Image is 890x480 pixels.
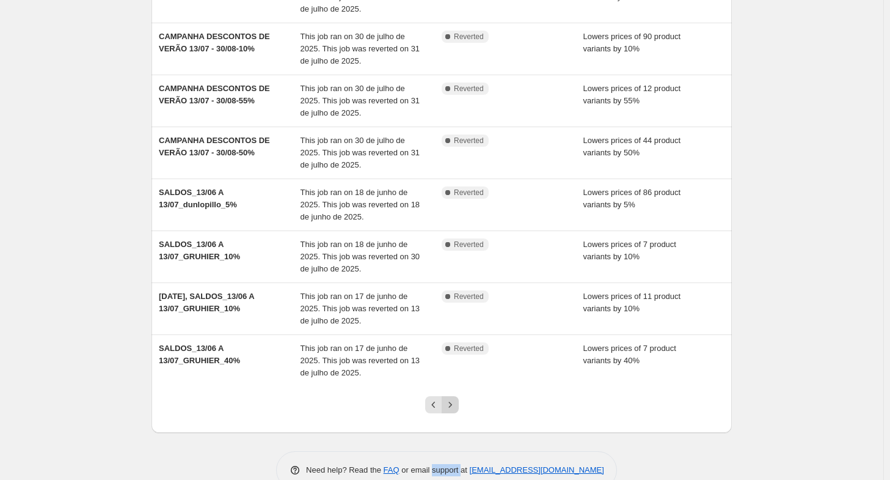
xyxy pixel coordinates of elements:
[583,188,681,209] span: Lowers prices of 86 product variants by 5%
[159,292,254,313] span: [DATE], SALDOS_13/06 A 13/07_GRUHIER_10%
[442,396,459,413] button: Next
[425,396,442,413] button: Previous
[306,465,384,474] span: Need help? Read the
[301,188,420,221] span: This job ran on 18 de junho de 2025. This job was reverted on 18 de junho de 2025.
[159,84,270,105] span: CAMPANHA DESCONTOS DE VERÃO 13/07 - 30/08-55%
[454,240,484,249] span: Reverted
[454,344,484,353] span: Reverted
[301,32,420,65] span: This job ran on 30 de julho de 2025. This job was reverted on 31 de julho de 2025.
[583,32,681,53] span: Lowers prices of 90 product variants by 10%
[301,84,420,117] span: This job ran on 30 de julho de 2025. This job was reverted on 31 de julho de 2025.
[583,240,676,261] span: Lowers prices of 7 product variants by 10%
[470,465,604,474] a: [EMAIL_ADDRESS][DOMAIN_NAME]
[301,344,420,377] span: This job ran on 17 de junho de 2025. This job was reverted on 13 de julho de 2025.
[454,292,484,301] span: Reverted
[454,84,484,94] span: Reverted
[301,292,420,325] span: This job ran on 17 de junho de 2025. This job was reverted on 13 de julho de 2025.
[159,240,240,261] span: SALDOS_13/06 A 13/07_GRUHIER_10%
[301,240,420,273] span: This job ran on 18 de junho de 2025. This job was reverted on 30 de julho de 2025.
[425,396,459,413] nav: Pagination
[159,32,270,53] span: CAMPANHA DESCONTOS DE VERÃO 13/07 - 30/08-10%
[583,344,676,365] span: Lowers prices of 7 product variants by 40%
[454,188,484,198] span: Reverted
[583,292,681,313] span: Lowers prices of 11 product variants by 10%
[159,136,270,157] span: CAMPANHA DESCONTOS DE VERÃO 13/07 - 30/08-50%
[384,465,399,474] a: FAQ
[399,465,470,474] span: or email support at
[583,136,681,157] span: Lowers prices of 44 product variants by 50%
[301,136,420,169] span: This job ran on 30 de julho de 2025. This job was reverted on 31 de julho de 2025.
[583,84,681,105] span: Lowers prices of 12 product variants by 55%
[159,188,237,209] span: SALDOS_13/06 A 13/07_dunlopillo_5%
[159,344,240,365] span: SALDOS_13/06 A 13/07_GRUHIER_40%
[454,136,484,146] span: Reverted
[454,32,484,42] span: Reverted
